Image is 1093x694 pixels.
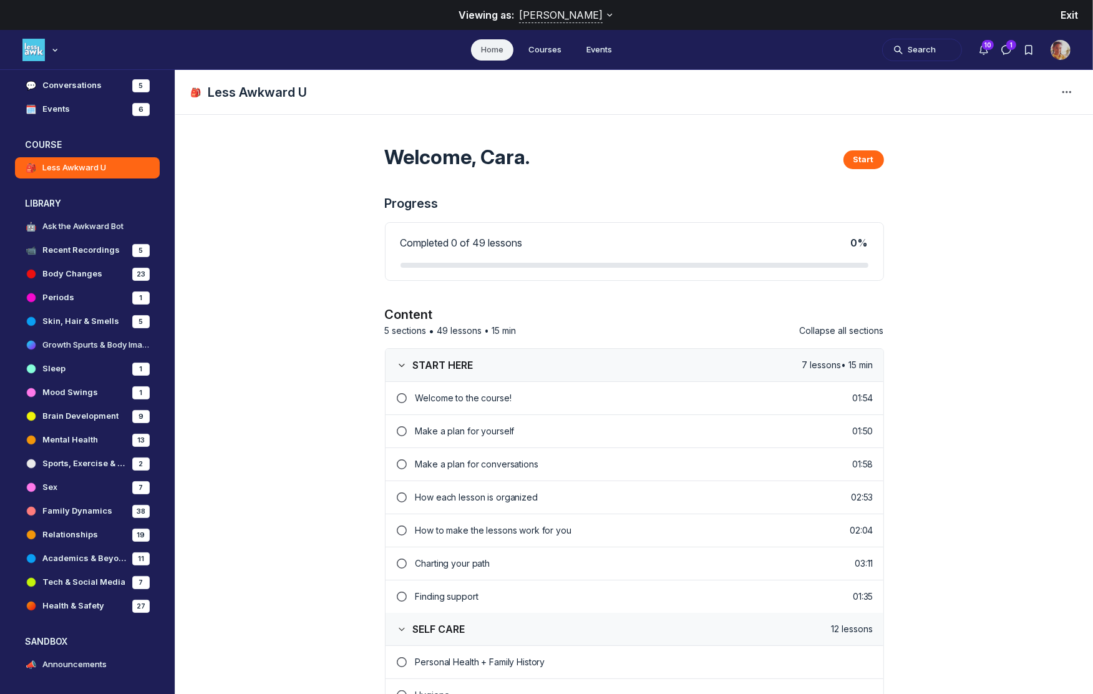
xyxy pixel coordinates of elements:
h4: Mental Health [42,434,98,446]
h4: Academics & Beyond [42,552,127,565]
button: Start [843,150,884,169]
h4: Announcements [42,658,107,671]
p: Charting your path [415,557,855,570]
div: 1 [132,363,150,376]
svg: Lesson incomplete [396,559,408,569]
a: Lesson incompleteCharting your path03:11 [386,547,883,580]
svg: Lesson incomplete [396,657,408,667]
span: 15 min [492,325,517,337]
div: 9 [132,410,150,423]
span: 🗓️ [25,103,37,115]
span: START HERE [413,359,474,371]
div: 7 [132,481,150,494]
a: 🤖Ask the Awkward Bot [15,216,160,237]
span: 7 lessons • 15 min [802,359,873,371]
h2: Welcome, Cara. [385,145,530,170]
p: 02:04 [850,524,873,537]
span: 🤖 [25,220,37,233]
a: 🎒Less Awkward U [15,157,160,178]
h4: Ask the Awkward Bot [42,220,124,233]
p: 01:58 [852,458,873,471]
p: Welcome to the course! [415,392,853,404]
span: Collapse all sections [800,325,884,336]
div: 2 [132,457,150,471]
button: Search [882,39,962,61]
h4: Periods [42,291,74,304]
button: COURSECollapse space [15,135,160,155]
h4: Conversations [42,79,102,92]
svg: Lesson incomplete [396,393,408,403]
span: 🎒 [25,162,37,174]
a: Tech & Social Media7 [15,572,160,593]
span: • [485,325,490,337]
h4: Tech & Social Media [42,576,125,589]
span: SELF CARE [413,623,465,635]
p: Make a plan for yourself [415,425,853,437]
a: Sports, Exercise & Nutrition2 [15,453,160,474]
div: 5 [132,79,150,92]
svg: Lesson incomplete [396,492,408,502]
svg: Lesson incomplete [396,459,408,469]
span: Exit [1061,9,1078,21]
a: Health & Safety27 [15,595,160,617]
h3: COURSE [25,139,62,151]
div: 11 [132,552,150,565]
button: LIBRARYCollapse space [15,193,160,213]
span: 📣 [25,658,37,671]
a: Body Changes23 [15,263,160,285]
a: Academics & Beyond11 [15,548,160,569]
h4: Skin, Hair & Smells [42,315,119,328]
h4: Sleep [42,363,66,375]
p: 03:11 [855,557,873,570]
h2: Content [385,306,884,323]
a: Lesson incompletePersonal Health + Family History [386,646,883,678]
div: 1 [132,291,150,305]
button: SANDBOXCollapse space [15,632,160,652]
button: Collapse all sections [800,323,884,338]
span: Viewing as: [459,9,514,21]
a: Events [576,39,622,61]
h4: Less Awkward U [42,162,106,174]
h4: Sports, Exercise & Nutrition [42,457,127,470]
a: 🗓️Events6 [15,99,160,120]
div: 19 [132,529,150,542]
p: 01:50 [852,425,873,437]
a: 📹Recent Recordings5 [15,240,160,261]
svg: Lesson incomplete [396,592,408,602]
div: 6 [132,103,150,116]
a: Lesson incompleteFinding support01:35 [386,580,883,613]
h4: Events [42,103,70,115]
a: Periods1 [15,287,160,308]
a: Family Dynamics38 [15,501,160,522]
p: How each lesson is organized [415,491,852,504]
div: 1 [132,386,150,399]
a: Sex7 [15,477,160,498]
span: 49 lessons [437,325,482,337]
div: 7 [132,576,150,589]
a: Relationships19 [15,524,160,545]
span: 5 sections [385,325,427,337]
p: 01:54 [852,392,873,404]
h3: LIBRARY [25,197,61,210]
h3: SANDBOX [25,635,67,648]
div: 13 [132,434,150,447]
header: Page Header [175,70,1093,115]
a: Mood Swings1 [15,382,160,403]
h4: Recent Recordings [42,244,120,257]
h4: Sex [42,481,57,494]
button: Viewing as: [519,7,617,23]
h4: Health & Safety [42,600,104,612]
a: 💬Conversations5 [15,75,160,96]
a: Lesson incompleteHow each lesson is organized02:53 [386,481,883,514]
a: Growth Spurts & Body Image [15,335,160,356]
a: Courses [518,39,571,61]
button: SELF CARE12 lessons [386,613,883,646]
p: Make a plan for conversations [415,458,853,471]
span: 💬 [25,79,37,92]
p: How to make the lessons work for you [415,524,850,537]
a: Sleep1 [15,358,160,379]
button: Exit [1061,7,1078,22]
a: 📣Announcements [15,654,160,675]
a: Lesson incompleteMake a plan for conversations01:58 [386,447,883,481]
svg: Lesson incomplete [396,525,408,535]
